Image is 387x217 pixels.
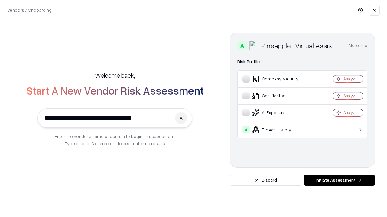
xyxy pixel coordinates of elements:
p: Vendors / Onboarding [7,7,52,13]
div: A [242,126,250,133]
button: More info [349,40,367,51]
div: Certificates [242,92,315,99]
h2: Start A New Vendor Risk Assessment [26,84,204,96]
div: Company Maturity [242,75,315,83]
p: Enter the vendor’s name or domain to begin an assessment. Type at least 3 characters to see match... [55,133,175,147]
div: Risk Profile [237,58,367,65]
div: Analyzing [343,76,360,81]
div: Pineapple | Virtual Assistant Agency [262,41,341,50]
div: AI Exposure [242,109,315,116]
div: Breach History [242,126,315,133]
div: Analyzing [343,110,360,115]
button: Discard [230,175,301,186]
h5: Welcome back, [95,71,135,80]
div: A [237,41,247,50]
button: Initiate Assessment [304,175,375,186]
img: Pineapple | Virtual Assistant Agency [249,41,259,50]
div: Analyzing [343,93,360,98]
